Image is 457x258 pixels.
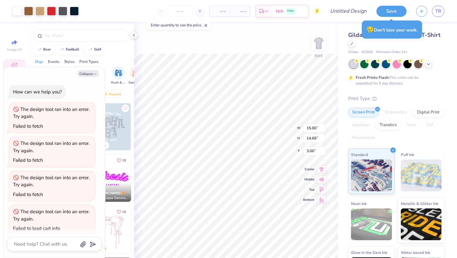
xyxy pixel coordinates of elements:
[348,120,374,130] div: Applique
[362,21,422,39] div: Don’t lose your work.
[37,48,42,51] img: trend_line.gif
[33,45,54,54] button: bear
[213,8,226,15] span: – –
[13,225,60,232] div: Failed to load cart info
[122,210,126,214] span: 15
[84,45,104,54] button: golf
[376,50,408,55] span: Minimum Order: 24 +
[33,66,46,85] div: filter for Sorority
[401,200,438,207] span: Metallic & Glitter Ink
[351,200,367,207] span: Neon Ink
[50,66,64,85] button: filter button
[129,80,143,85] span: Game Day
[77,70,99,77] button: Collapse
[303,187,315,192] span: Top
[132,69,140,77] img: Game Day Image
[401,208,442,240] img: Metallic & Glitter Ink
[13,157,43,163] div: Failed to fetch
[111,80,126,85] span: Rush & Bid
[85,66,98,85] div: filter for Sports
[432,6,444,17] a: TR
[129,66,143,85] button: filter button
[13,140,89,154] div: The design tool ran into an error. Try again.
[13,191,43,198] div: Failed to fetch
[348,108,379,117] div: Screen Print
[348,50,358,55] span: Gildan
[131,103,178,150] img: a3f22b06-4ee5-423c-930f-667ff9442f68
[312,37,325,50] img: Back
[111,66,126,85] button: filter button
[13,123,43,129] div: Failed to fetch
[348,133,379,143] div: Rhinestones
[366,25,374,34] span: 😥
[403,120,421,130] div: Vinyl
[147,21,212,30] div: Enter quantity to see the price.
[356,75,389,80] strong: Fresh Prints Flash:
[94,48,101,51] div: golf
[168,5,193,17] input: – –
[131,155,178,202] img: 190a3832-2857-43c9-9a52-6d493f4406b1
[348,95,444,102] div: Print Type
[351,249,387,256] span: Glow in the Dark Ink
[356,75,434,86] div: This color can be expedited for 5 day delivery.
[44,32,125,39] input: Try "Alpha"
[48,59,59,64] div: Events
[13,174,89,188] div: The design tool ran into an error. Try again.
[13,208,89,222] div: The design tool ran into an error. Try again.
[79,59,98,64] div: Print Types
[88,48,93,51] img: trend_line.gif
[56,45,82,54] button: football
[33,66,46,85] button: filter button
[375,120,401,130] div: Transfers
[59,48,64,51] img: trend_line.gif
[287,9,294,13] span: FREE
[121,190,126,195] img: topCreatorCrown.gif
[114,156,129,165] button: Like
[100,90,124,98] div: Newest
[303,167,315,172] span: Center
[84,155,131,202] img: e5c25cba-9be7-456f-8dc7-97e2284da968
[66,48,79,51] div: football
[68,66,81,85] div: filter for Club
[122,159,126,162] span: 19
[435,8,441,15] span: TR
[13,106,89,120] div: The design tool ran into an error. Try again.
[50,66,64,85] div: filter for Fraternity
[351,160,392,191] img: Standard
[401,160,442,191] img: Puff Ink
[111,66,126,85] div: filter for Rush & Bid
[68,66,81,85] button: filter button
[303,177,315,182] span: Middle
[114,207,129,216] button: Like
[94,191,121,195] span: [PERSON_NAME]
[13,89,62,95] div: How can we help you?
[94,196,129,200] span: Kappa Kappa Gamma, [GEOGRAPHIC_DATA][US_STATE]
[381,108,411,117] div: Embroidery
[234,8,246,15] span: – –
[84,206,131,253] img: 83dda5b0-2158-48ca-832c-f6b4ef4c4536
[325,5,372,17] input: Untitled Design
[43,48,51,51] div: bear
[64,59,75,64] div: Styles
[413,108,444,117] div: Digital Print
[35,59,43,64] div: Orgs
[361,50,373,55] span: # G500
[129,66,143,85] div: filter for Game Day
[315,53,323,58] div: Back
[303,198,315,202] span: Bottom
[401,151,414,158] span: Puff Ink
[276,8,283,15] span: N/A
[376,6,407,17] button: Save
[85,66,98,85] button: filter button
[115,69,122,77] img: Rush & Bid Image
[84,103,131,150] img: 5a4b4175-9e88-49c8-8a23-26d96782ddc6
[131,206,178,253] img: d12a98c7-f0f7-4345-bf3a-b9f1b718b86e
[7,47,22,52] span: Image AI
[351,208,392,240] img: Neon Ink
[422,120,437,130] div: Foil
[351,151,368,158] span: Standard
[401,249,430,256] span: Water based Ink
[122,105,129,112] button: Like
[348,31,440,39] span: Gildan Adult Heavy Cotton T-Shirt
